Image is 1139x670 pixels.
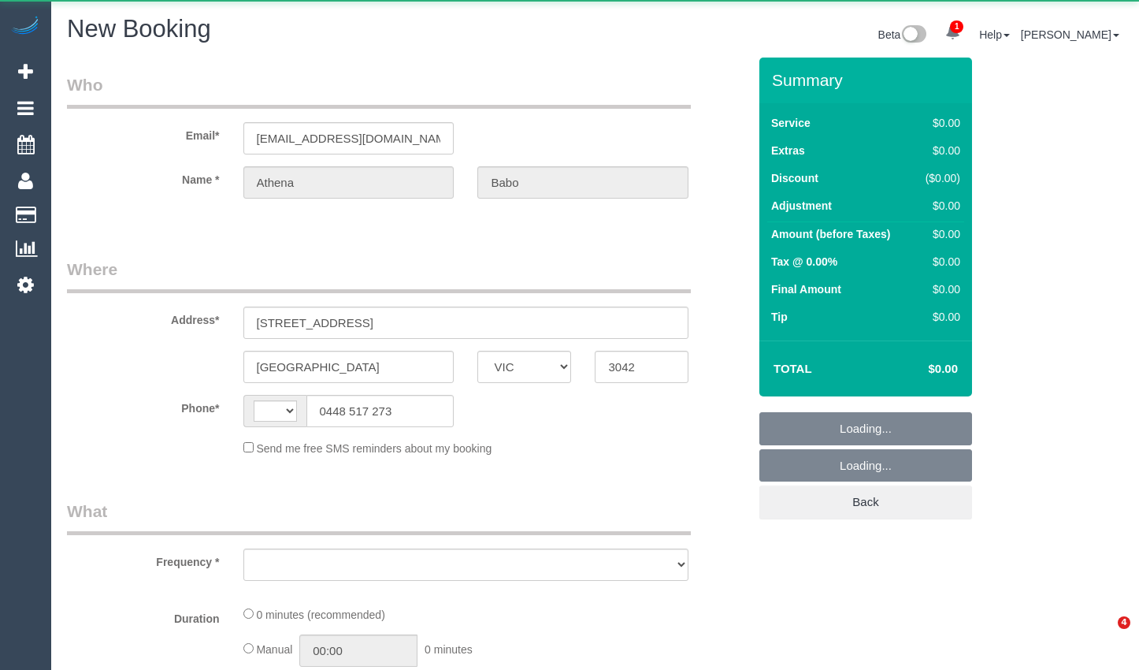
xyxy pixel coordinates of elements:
label: Frequency * [55,549,232,570]
label: Duration [55,605,232,627]
legend: What [67,500,691,535]
span: Manual [256,643,292,656]
input: Post Code* [595,351,688,383]
div: $0.00 [918,281,960,297]
label: Adjustment [771,198,832,214]
legend: Where [67,258,691,293]
div: ($0.00) [918,170,960,186]
a: [PERSON_NAME] [1021,28,1119,41]
label: Address* [55,307,232,328]
span: 4 [1118,616,1130,629]
label: Email* [55,122,232,143]
span: 0 minutes (recommended) [256,609,384,621]
iframe: Intercom live chat [1085,616,1123,654]
input: Phone* [306,395,454,427]
span: 1 [950,20,963,33]
a: Beta [878,28,927,41]
label: Amount (before Taxes) [771,226,890,242]
legend: Who [67,73,691,109]
input: First Name* [243,166,454,199]
span: New Booking [67,15,211,43]
label: Name * [55,166,232,188]
div: $0.00 [918,226,960,242]
a: Help [979,28,1010,41]
strong: Total [774,362,812,375]
img: New interface [900,25,926,46]
div: $0.00 [918,115,960,131]
label: Phone* [55,395,232,416]
div: $0.00 [918,198,960,214]
input: Email* [243,122,454,154]
h4: $0.00 [881,363,958,376]
a: Back [759,486,972,519]
span: 0 minutes [425,643,473,656]
input: Suburb* [243,351,454,383]
label: Tax @ 0.00% [771,254,837,270]
label: Extras [771,143,805,158]
input: Last Name* [477,166,688,199]
div: $0.00 [918,143,960,158]
div: $0.00 [918,309,960,325]
div: $0.00 [918,254,960,270]
label: Discount [771,170,818,186]
img: Automaid Logo [9,16,41,38]
label: Tip [771,309,788,325]
label: Service [771,115,811,131]
h3: Summary [772,71,964,89]
a: 1 [937,16,968,50]
label: Final Amount [771,281,841,297]
span: Send me free SMS reminders about my booking [256,442,492,455]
